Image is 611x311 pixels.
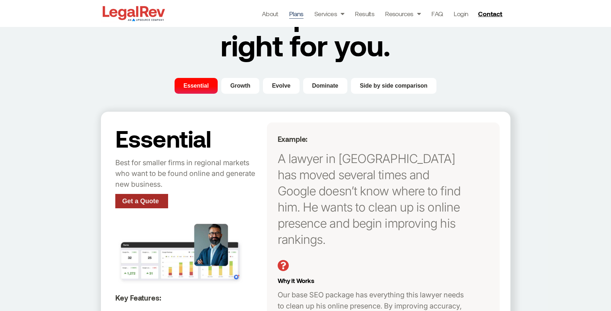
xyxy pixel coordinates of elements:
[431,9,443,19] a: FAQ
[184,82,209,90] span: Essential
[278,135,467,143] h5: Example:
[478,10,502,17] span: Contact
[262,9,468,19] nav: Menu
[314,9,344,19] a: Services
[262,9,278,19] a: About
[355,9,374,19] a: Results
[385,9,421,19] a: Resources
[454,9,468,19] a: Login
[115,126,263,150] h2: Essential
[230,82,250,90] span: Growth
[278,277,314,284] span: Why it Works
[272,82,291,90] span: Evolve
[312,82,338,90] span: Dominate
[115,293,263,302] h5: Key Features:
[122,198,159,204] span: Get a Quote
[115,158,263,190] p: Best for smaller firms in regional markets who want to be found online and generate new business.
[115,194,168,208] a: Get a Quote
[278,150,467,247] p: A lawyer in [GEOGRAPHIC_DATA] has moved several times and Google doesn’t know where to find him. ...
[360,82,428,90] span: Side by side comparison
[475,8,507,19] a: Contact
[289,9,304,19] a: Plans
